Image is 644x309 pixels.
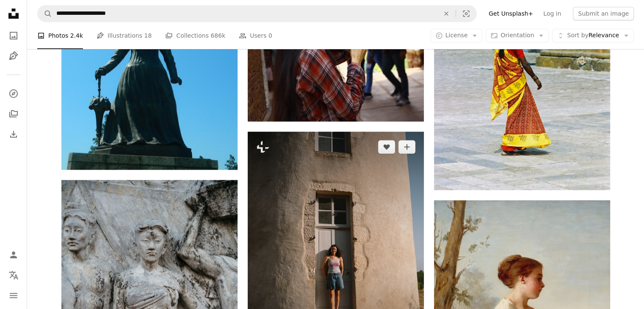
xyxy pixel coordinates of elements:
[573,7,634,20] button: Submit an image
[500,32,534,39] span: Orientation
[268,31,272,40] span: 0
[165,22,225,49] a: Collections 686k
[431,29,483,42] button: License
[484,7,538,20] a: Get Unsplash+
[398,140,415,154] button: Add to Collection
[61,48,238,56] a: A statue of a woman with a dog in her hand
[434,55,610,62] a: woman in yellow and red sari dress walking on white sand during daytime
[378,140,395,154] button: Like
[567,32,588,39] span: Sort by
[144,31,152,40] span: 18
[37,5,477,22] form: Find visuals sitewide
[239,22,272,49] a: Users 0
[5,27,22,44] a: Photos
[97,22,152,49] a: Illustrations 18
[248,245,424,253] a: Woman stands in the doorway of a stone structure.
[38,6,52,22] button: Search Unsplash
[437,6,456,22] button: Clear
[5,47,22,64] a: Illustrations
[5,5,22,24] a: Home — Unsplash
[456,6,476,22] button: Visual search
[5,287,22,304] button: Menu
[5,126,22,143] a: Download History
[445,32,468,39] span: License
[5,85,22,102] a: Explore
[567,31,619,40] span: Relevance
[486,29,549,42] button: Orientation
[5,267,22,284] button: Language
[5,105,22,122] a: Collections
[552,29,634,42] button: Sort byRelevance
[538,7,566,20] a: Log in
[5,246,22,263] a: Log in / Sign up
[210,31,225,40] span: 686k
